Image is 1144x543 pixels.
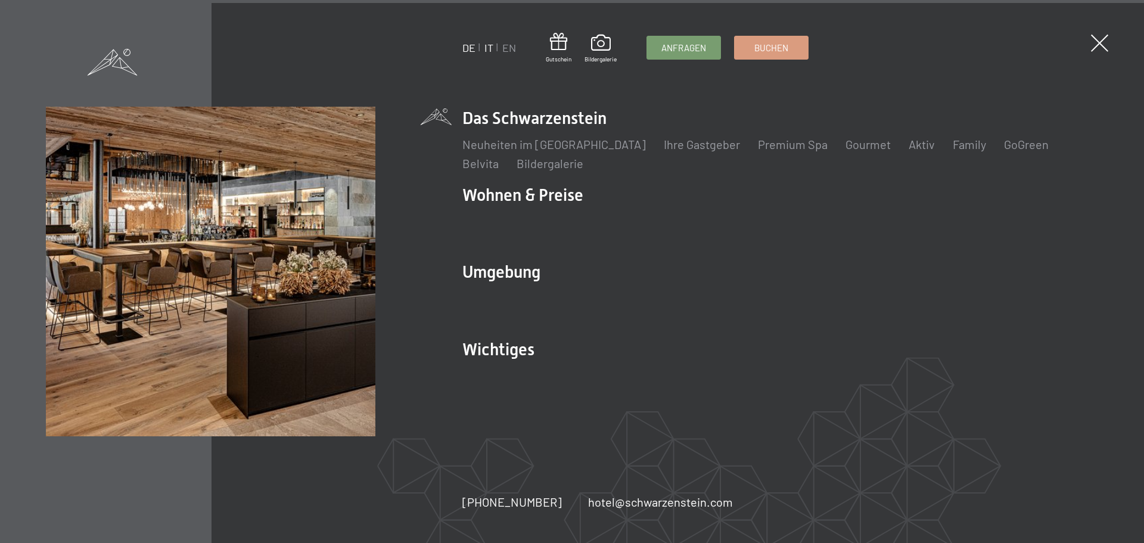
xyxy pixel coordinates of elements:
span: Bildergalerie [585,55,617,63]
span: Gutschein [546,55,571,63]
a: Anfragen [647,36,720,59]
a: GoGreen [1004,137,1049,151]
a: IT [484,41,493,54]
a: Premium Spa [758,137,828,151]
a: Ihre Gastgeber [664,137,740,151]
span: [PHONE_NUMBER] [462,495,562,509]
a: Belvita [462,156,499,170]
a: EN [502,41,516,54]
a: Gourmet [845,137,891,151]
a: Gutschein [546,33,571,63]
a: Bildergalerie [517,156,583,170]
a: Family [953,137,986,151]
a: hotel@schwarzenstein.com [588,494,733,510]
a: Neuheiten im [GEOGRAPHIC_DATA] [462,137,646,151]
a: Aktiv [909,137,935,151]
a: Bildergalerie [585,35,617,63]
span: Buchen [754,42,788,54]
a: Buchen [735,36,808,59]
span: Anfragen [661,42,706,54]
a: [PHONE_NUMBER] [462,494,562,510]
a: DE [462,41,475,54]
